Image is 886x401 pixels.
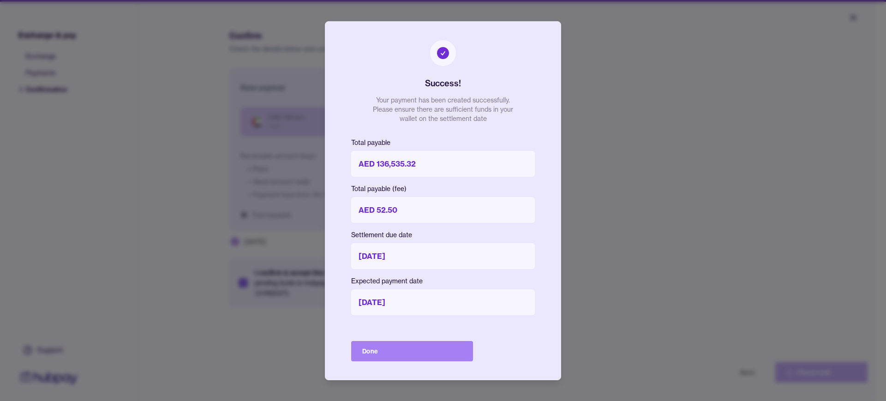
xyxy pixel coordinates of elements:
[351,276,535,286] p: Expected payment date
[351,243,535,269] p: [DATE]
[351,138,535,147] p: Total payable
[351,230,535,239] p: Settlement due date
[351,184,535,193] p: Total payable (fee)
[351,197,535,223] p: AED 52.50
[369,96,517,123] p: Your payment has been created successfully. Please ensure there are sufficient funds in your wall...
[351,289,535,315] p: [DATE]
[351,151,535,177] p: AED 136,535.32
[351,341,473,361] button: Done
[425,77,461,90] h2: Success!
